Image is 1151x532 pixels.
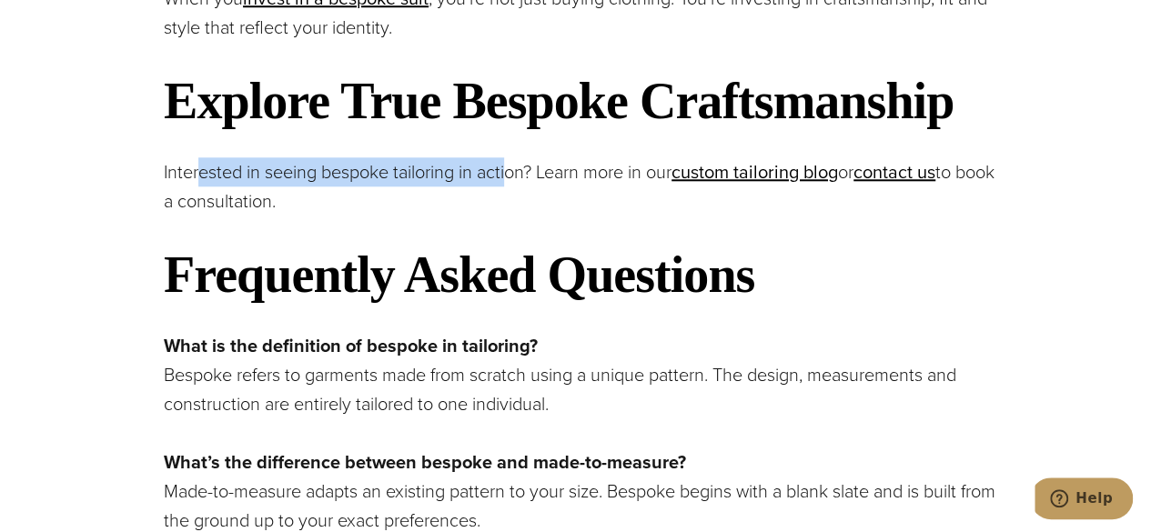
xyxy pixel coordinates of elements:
[164,246,754,303] strong: Frequently Asked Questions
[671,158,838,186] a: custom tailoring blog
[164,73,954,129] strong: Explore True Bespoke Craftsmanship
[164,331,1005,418] p: Bespoke refers to garments made from scratch using a unique pattern. The design, measurements and...
[164,157,1005,216] p: Interested in seeing bespoke tailoring in action? Learn more in our or to book a consultation.
[853,158,935,186] a: contact us
[164,332,538,359] strong: What is the definition of bespoke in tailoring?
[1035,477,1133,523] iframe: Opens a widget where you can chat to one of our agents
[164,448,686,476] strong: What’s the difference between bespoke and made-to-measure?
